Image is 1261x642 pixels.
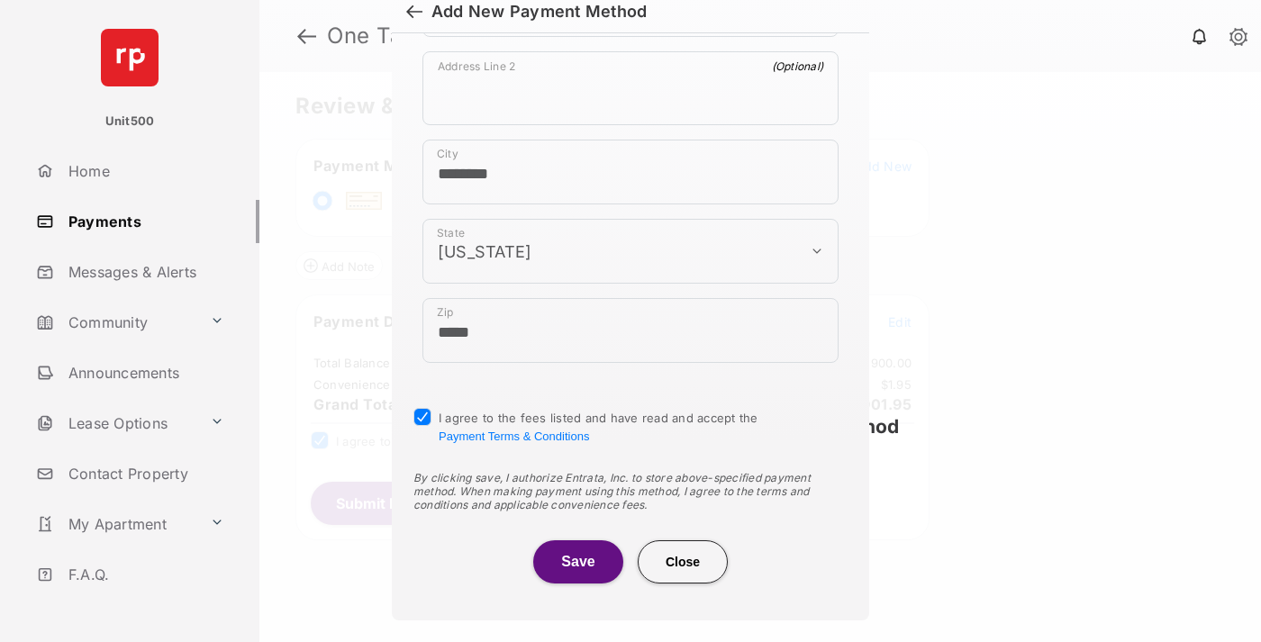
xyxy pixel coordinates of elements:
[422,298,839,363] div: payment_method_screening[postal_addresses][postalCode]
[439,430,589,443] button: I agree to the fees listed and have read and accept the
[422,140,839,204] div: payment_method_screening[postal_addresses][locality]
[431,2,647,22] div: Add New Payment Method
[422,51,839,125] div: payment_method_screening[postal_addresses][addressLine2]
[638,540,728,583] button: Close
[533,540,623,583] button: Save
[422,219,839,284] div: payment_method_screening[postal_addresses][administrativeArea]
[439,411,758,443] span: I agree to the fees listed and have read and accept the
[413,471,848,511] div: By clicking save, I authorize Entrata, Inc. to store above-specified payment method. When making ...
